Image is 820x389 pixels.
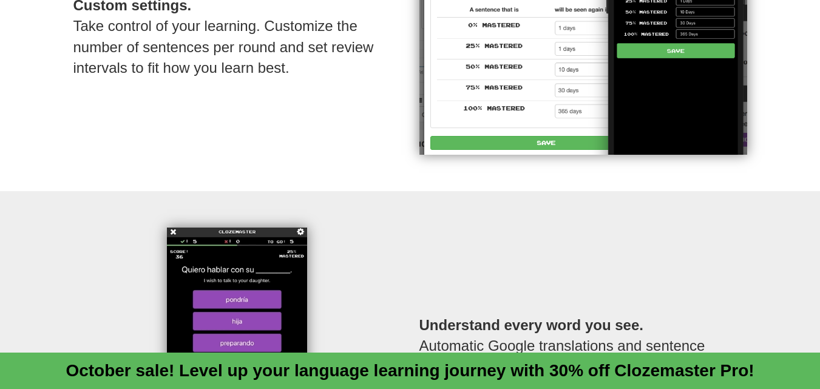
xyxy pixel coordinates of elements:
[419,317,643,333] strong: Understand every word you see.
[66,361,754,380] a: October sale! Level up your language learning journey with 30% off Clozemaster Pro!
